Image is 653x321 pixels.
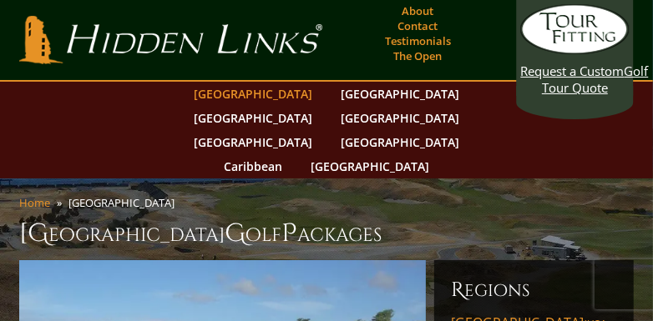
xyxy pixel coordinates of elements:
a: [GEOGRAPHIC_DATA] [185,106,321,130]
span: P [281,217,297,250]
a: [GEOGRAPHIC_DATA] [302,154,438,178]
li: [GEOGRAPHIC_DATA] [68,195,181,210]
a: Testimonials [381,29,455,53]
a: [GEOGRAPHIC_DATA] [332,82,468,106]
h6: Regions [451,277,616,303]
h1: [GEOGRAPHIC_DATA] olf ackages [19,217,633,250]
a: [GEOGRAPHIC_DATA] [332,106,468,130]
a: Home [19,195,50,210]
span: Request a Custom [521,63,625,79]
a: [GEOGRAPHIC_DATA] [185,82,321,106]
span: G [225,217,246,250]
a: The Open [389,44,446,68]
a: Request a CustomGolf Tour Quote [521,4,630,96]
a: [GEOGRAPHIC_DATA] [185,130,321,154]
a: Caribbean [215,154,291,178]
a: Contact [393,14,442,38]
a: [GEOGRAPHIC_DATA] [332,130,468,154]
